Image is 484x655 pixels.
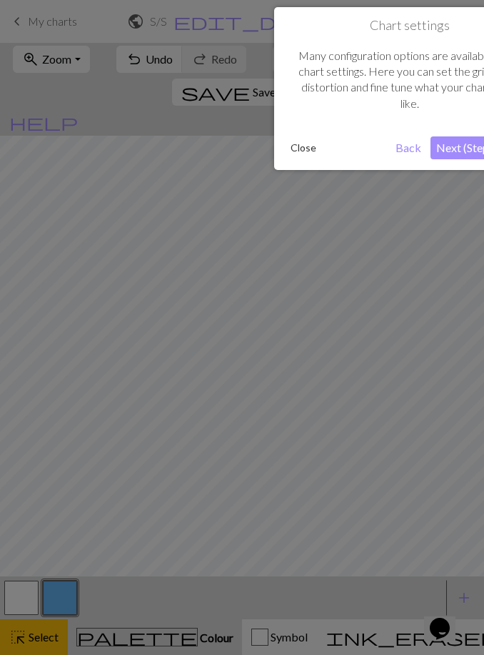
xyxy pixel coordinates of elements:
button: Close [285,137,322,159]
button: Back [390,136,427,159]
